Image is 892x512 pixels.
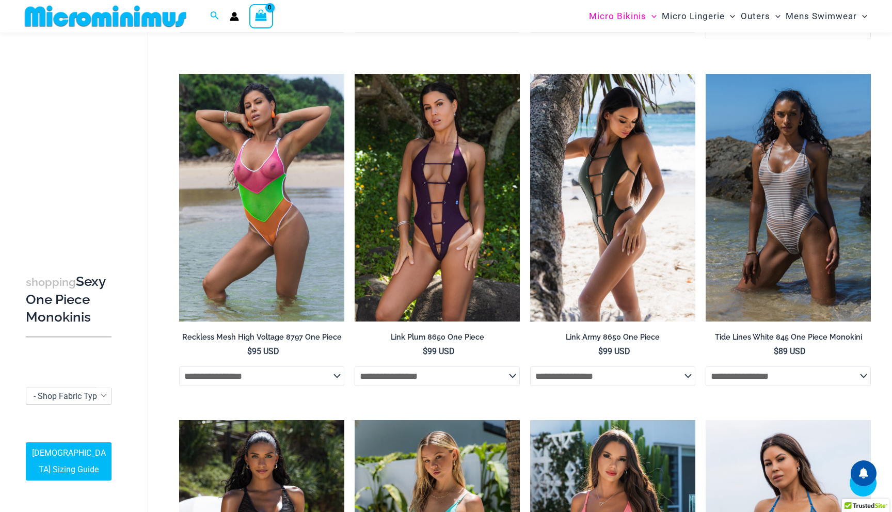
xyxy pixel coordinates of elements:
[179,332,344,346] a: Reckless Mesh High Voltage 8797 One Piece
[589,3,646,29] span: Micro Bikinis
[179,74,344,322] a: Reckless Mesh High Voltage 8797 One Piece 01Reckless Mesh High Voltage 8797 One Piece 04Reckless ...
[179,74,344,322] img: Reckless Mesh High Voltage 8797 One Piece 01
[659,3,738,29] a: Micro LingerieMenu ToggleMenu Toggle
[179,332,344,342] h2: Reckless Mesh High Voltage 8797 One Piece
[770,3,780,29] span: Menu Toggle
[598,346,603,356] span: $
[725,3,735,29] span: Menu Toggle
[530,74,695,322] a: Link Army 8650 One Piece 11Link Army 8650 One Piece 04Link Army 8650 One Piece 04
[786,3,857,29] span: Mens Swimwear
[586,3,659,29] a: Micro BikinisMenu ToggleMenu Toggle
[26,388,111,405] span: - Shop Fabric Type
[26,35,119,241] iframe: TrustedSite Certified
[646,3,657,29] span: Menu Toggle
[585,2,871,31] nav: Site Navigation
[662,3,725,29] span: Micro Lingerie
[423,346,455,356] bdi: 99 USD
[26,442,111,481] a: [DEMOGRAPHIC_DATA] Sizing Guide
[774,346,806,356] bdi: 89 USD
[857,3,867,29] span: Menu Toggle
[706,74,871,322] img: Tide Lines White 845 One Piece Monokini 11
[21,5,190,28] img: MM SHOP LOGO FLAT
[706,332,871,346] a: Tide Lines White 845 One Piece Monokini
[210,10,219,23] a: Search icon link
[26,273,111,326] h3: Sexy One Piece Monokinis
[774,346,778,356] span: $
[247,346,279,356] bdi: 95 USD
[783,3,870,29] a: Mens SwimwearMenu ToggleMenu Toggle
[230,12,239,21] a: Account icon link
[530,74,695,322] img: Link Army 8650 One Piece 04
[249,4,273,28] a: View Shopping Cart, empty
[598,346,630,356] bdi: 99 USD
[247,346,252,356] span: $
[26,276,76,289] span: shopping
[355,332,520,346] a: Link Plum 8650 One Piece
[423,346,427,356] span: $
[355,332,520,342] h2: Link Plum 8650 One Piece
[530,332,695,342] h2: Link Army 8650 One Piece
[741,3,770,29] span: Outers
[530,332,695,346] a: Link Army 8650 One Piece
[706,74,871,322] a: Tide Lines White 845 One Piece Monokini 11Tide Lines White 845 One Piece Monokini 13Tide Lines Wh...
[738,3,783,29] a: OutersMenu ToggleMenu Toggle
[26,388,111,404] span: - Shop Fabric Type
[355,74,520,322] a: Link Plum 8650 One Piece 02Link Plum 8650 One Piece 05Link Plum 8650 One Piece 05
[34,391,101,401] span: - Shop Fabric Type
[706,332,871,342] h2: Tide Lines White 845 One Piece Monokini
[355,74,520,322] img: Link Plum 8650 One Piece 02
